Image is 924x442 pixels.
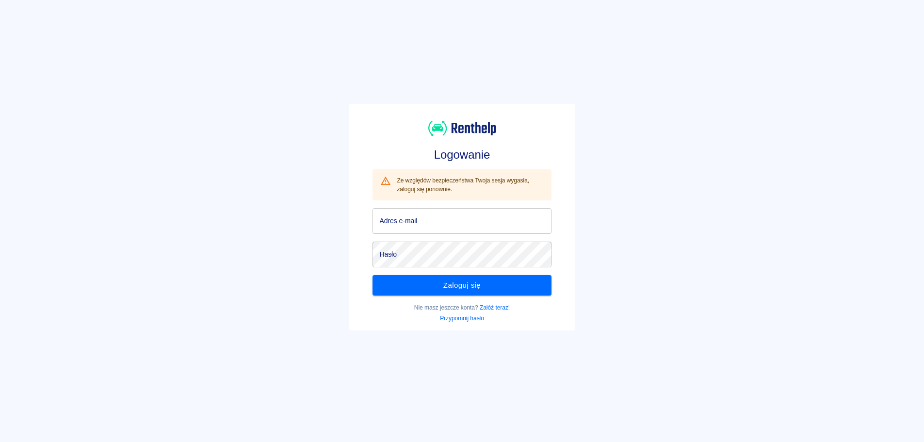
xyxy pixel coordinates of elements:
[373,275,551,295] button: Zaloguj się
[397,172,543,197] div: Ze względów bezpieczeństwa Twoja sesja wygasła, zaloguj się ponownie.
[480,304,510,311] a: Załóż teraz!
[428,119,496,137] img: Renthelp logo
[440,315,484,322] a: Przypomnij hasło
[373,148,551,162] h3: Logowanie
[373,303,551,312] p: Nie masz jeszcze konta?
